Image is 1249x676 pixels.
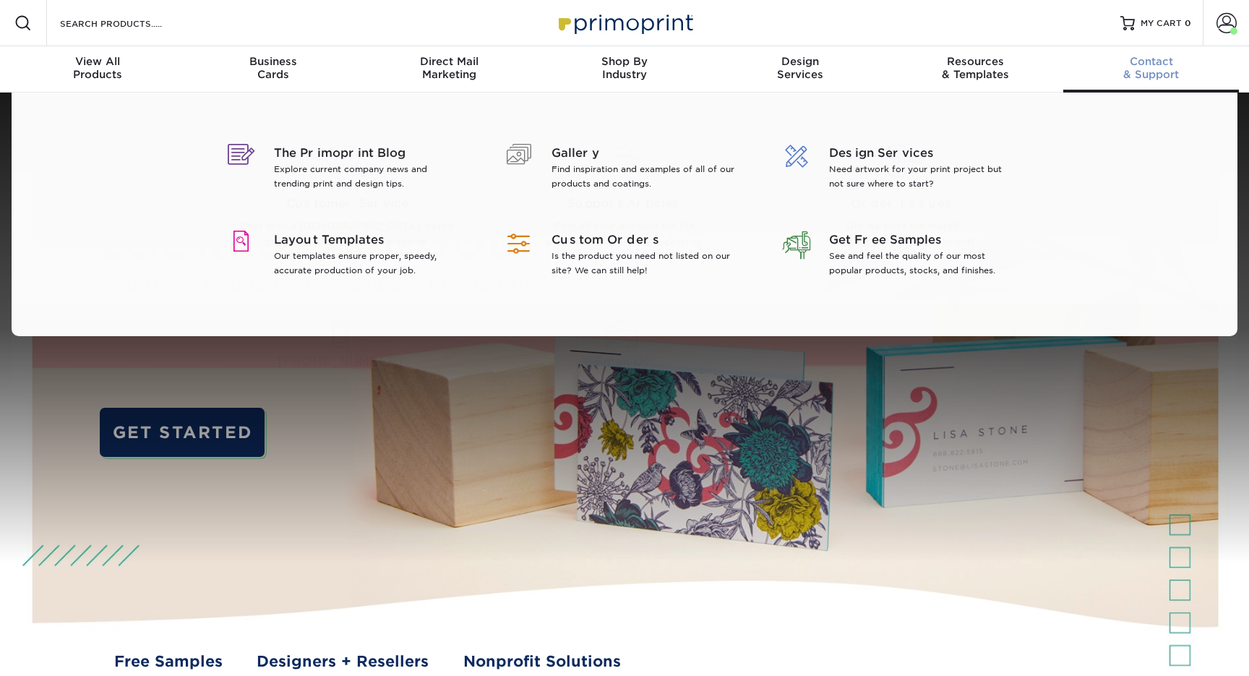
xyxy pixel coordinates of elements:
[10,46,186,93] a: View AllProducts
[484,353,759,371] span: Email Us
[888,46,1063,93] a: Resources& Templates
[791,195,1013,213] span: Order Issues
[10,55,186,81] div: Products
[59,14,199,32] input: SEARCH PRODUCTS.....
[791,218,1013,251] p: Did we miss the mark? Contact our QA Department!
[219,127,475,269] a: Customer Service Chat with a [DEMOGRAPHIC_DATA]-based customer service representative.
[712,55,888,68] span: Design
[712,55,888,81] div: Services
[1063,55,1239,81] div: & Support
[10,55,186,68] span: View All
[202,353,478,371] span: [PHONE_NUMBER]
[1185,18,1191,28] span: 0
[888,55,1063,81] div: & Templates
[202,321,478,372] a: [PHONE_NUMBER]
[361,55,537,81] div: Marketing
[257,650,429,672] a: Designers + Resellers
[537,55,713,68] span: Shop By
[497,127,752,269] a: Support Articles Find all your answers for file preparation & order processing.
[1063,46,1239,93] a: Contact& Support
[361,46,537,93] a: Direct MailMarketing
[186,55,361,81] div: Cards
[236,195,458,213] span: Customer Service
[514,195,735,213] span: Support Articles
[888,55,1063,68] span: Resources
[361,55,537,68] span: Direct Mail
[1141,17,1182,30] span: MY CART
[537,55,713,81] div: Industry
[186,46,361,93] a: BusinessCards
[463,650,621,672] a: Nonprofit Solutions
[186,55,361,68] span: Business
[1063,55,1239,68] span: Contact
[774,127,1030,269] a: Order Issues Did we miss the mark? Contact our QA Department!
[712,46,888,93] a: DesignServices
[514,218,735,251] p: Find all your answers for file preparation & order processing.
[484,321,759,372] a: Email Us
[114,650,223,672] a: Free Samples
[236,218,458,251] p: Chat with a [DEMOGRAPHIC_DATA]-based customer service representative.
[537,46,713,93] a: Shop ByIndustry
[552,7,697,38] img: Primoprint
